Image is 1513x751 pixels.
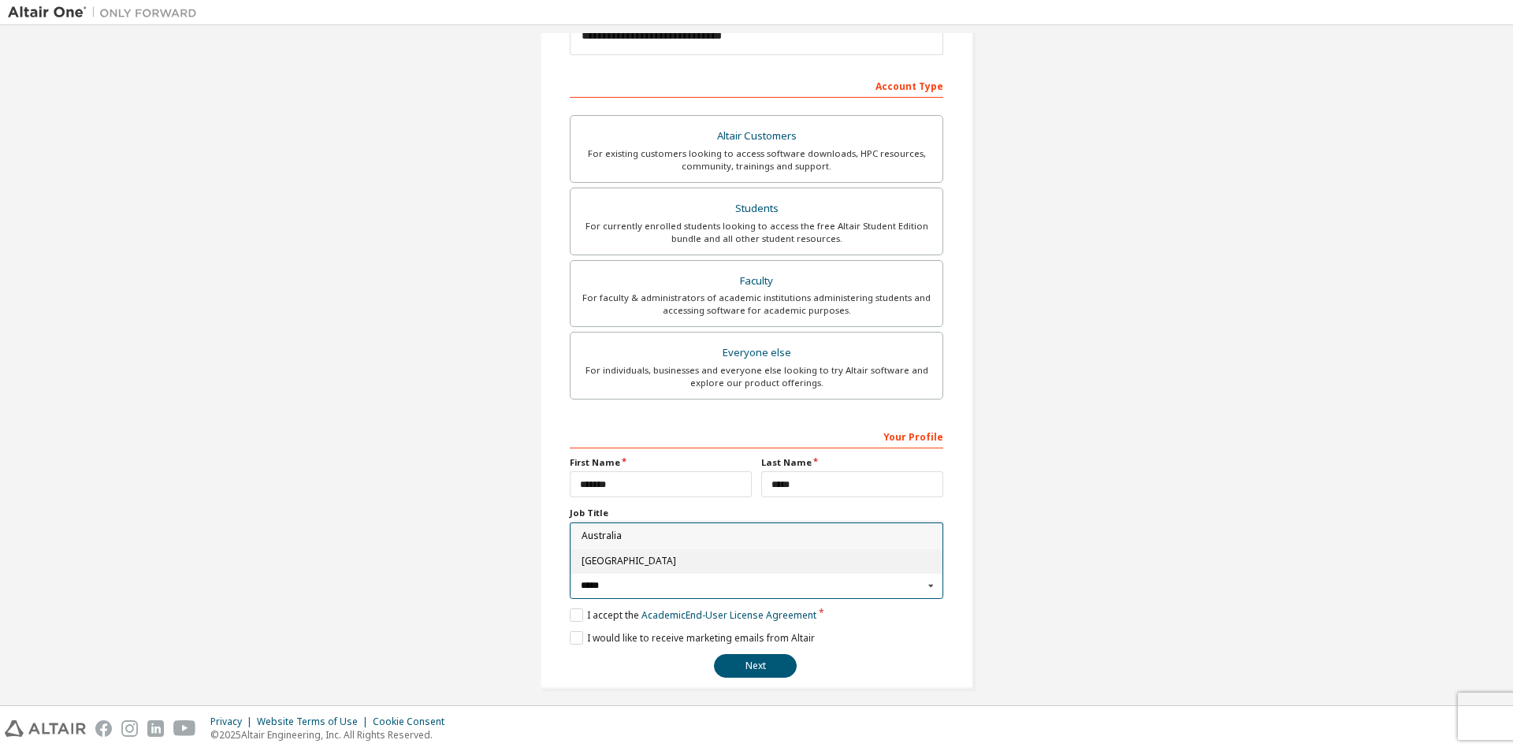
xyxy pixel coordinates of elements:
a: Academic End-User License Agreement [641,608,816,622]
div: Faculty [580,270,933,292]
div: Your Profile [570,423,943,448]
div: Altair Customers [580,125,933,147]
div: Students [580,198,933,220]
div: For faculty & administrators of academic institutions administering students and accessing softwa... [580,292,933,317]
div: For individuals, businesses and everyone else looking to try Altair software and explore our prod... [580,364,933,389]
img: facebook.svg [95,720,112,737]
label: I accept the [570,608,816,622]
div: Account Type [570,72,943,98]
div: Website Terms of Use [257,716,373,728]
label: I would like to receive marketing emails from Altair [570,631,815,645]
button: Next [714,654,797,678]
img: youtube.svg [173,720,196,737]
label: First Name [570,456,752,469]
div: Privacy [210,716,257,728]
img: Altair One [8,5,205,20]
img: altair_logo.svg [5,720,86,737]
p: © 2025 Altair Engineering, Inc. All Rights Reserved. [210,728,454,742]
span: Australia [582,532,932,541]
div: For existing customers looking to access software downloads, HPC resources, community, trainings ... [580,147,933,173]
div: Everyone else [580,342,933,364]
span: [GEOGRAPHIC_DATA] [582,556,932,566]
div: Cookie Consent [373,716,454,728]
img: linkedin.svg [147,720,164,737]
label: Last Name [761,456,943,469]
div: For currently enrolled students looking to access the free Altair Student Edition bundle and all ... [580,220,933,245]
label: Job Title [570,507,943,519]
img: instagram.svg [121,720,138,737]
